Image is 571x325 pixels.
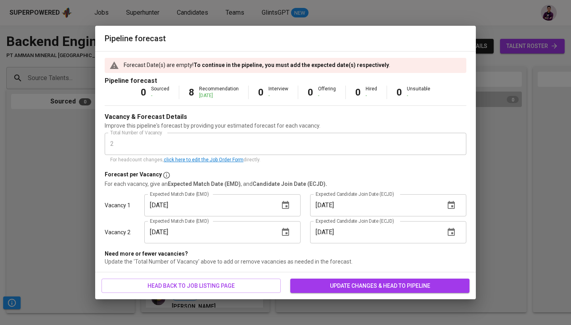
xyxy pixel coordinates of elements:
[268,86,288,99] div: Interview
[407,92,430,99] div: -
[355,87,361,98] b: 0
[105,122,466,130] p: Improve this pipeline's forecast by providing your estimated forecast for each vacancy.
[253,181,327,187] b: Candidate Join Date (ECJD).
[105,112,187,122] p: Vacancy & Forecast Details
[110,156,461,164] p: For headcount changes, directly.
[290,279,469,293] button: update changes & head to pipeline
[407,86,430,99] div: Unsuitable
[151,86,169,99] div: Sourced
[105,170,162,180] p: Forecast per Vacancy
[108,281,274,291] span: head back to job listing page
[105,180,466,188] p: For each vacancy, give an , and
[164,157,243,162] a: click here to edit the Job Order Form
[105,32,466,45] h6: Pipeline forecast
[297,281,463,291] span: update changes & head to pipeline
[366,86,377,99] div: Hired
[124,61,390,69] p: Forecast Date(s) are empty! .
[194,62,389,68] b: To continue in the pipeline, you must add the expected date(s) respectively
[268,92,288,99] div: -
[105,201,130,209] p: Vacancy 1
[199,86,239,99] div: Recommendation
[189,87,194,98] b: 8
[105,258,466,266] p: Update the 'Total Number of Vacancy' above to add or remove vacancies as needed in the forecast.
[102,279,281,293] button: head back to job listing page
[308,87,313,98] b: 0
[318,86,336,99] div: Offering
[141,87,146,98] b: 0
[199,92,239,99] div: [DATE]
[258,87,264,98] b: 0
[397,87,402,98] b: 0
[105,228,130,236] p: Vacancy 2
[366,92,377,99] div: -
[318,92,336,99] div: -
[105,250,466,258] p: Need more or fewer vacancies?
[151,92,169,99] div: -
[105,76,466,86] p: Pipeline forecast
[168,181,241,187] b: Expected Match Date (EMD)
